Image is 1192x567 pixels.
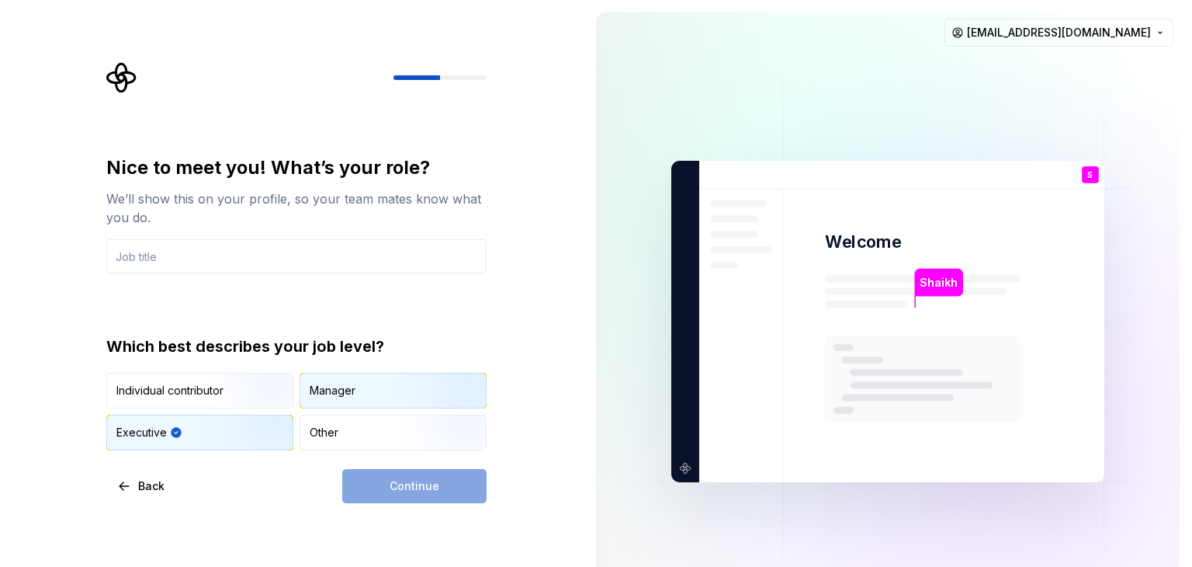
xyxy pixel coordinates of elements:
p: Welcome [825,231,901,253]
p: S [1087,171,1093,179]
div: Manager [310,383,355,398]
div: We’ll show this on your profile, so your team mates know what you do. [106,190,487,227]
div: Which best describes your job level? [106,336,487,357]
div: Nice to meet you! What’s your role? [106,155,487,180]
div: Other [310,425,338,440]
div: Executive [116,425,167,440]
button: Back [106,469,178,503]
svg: Supernova Logo [106,62,137,93]
input: Job title [106,239,487,273]
div: Individual contributor [116,383,223,398]
span: Back [138,478,165,494]
span: [EMAIL_ADDRESS][DOMAIN_NAME] [967,25,1151,40]
p: Shaikh [920,274,958,291]
button: [EMAIL_ADDRESS][DOMAIN_NAME] [944,19,1173,47]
